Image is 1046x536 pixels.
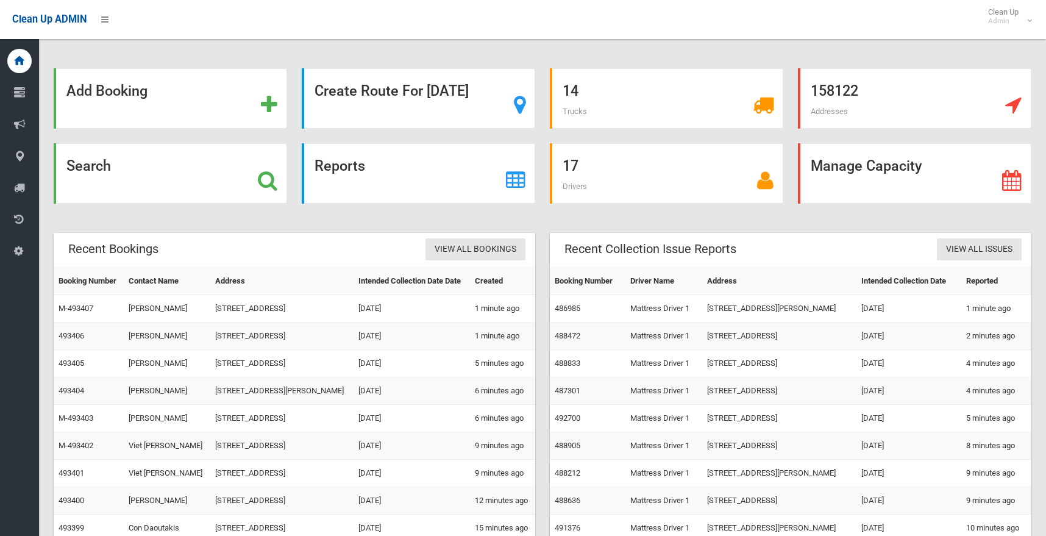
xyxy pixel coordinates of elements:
[961,268,1031,295] th: Reported
[811,157,922,174] strong: Manage Capacity
[354,460,470,487] td: [DATE]
[54,68,287,129] a: Add Booking
[555,523,580,532] a: 491376
[210,487,354,515] td: [STREET_ADDRESS]
[59,496,84,505] a: 493400
[961,405,1031,432] td: 5 minutes ago
[124,295,210,323] td: [PERSON_NAME]
[961,295,1031,323] td: 1 minute ago
[625,487,702,515] td: Mattress Driver 1
[856,460,962,487] td: [DATE]
[66,82,148,99] strong: Add Booking
[210,350,354,377] td: [STREET_ADDRESS]
[124,350,210,377] td: [PERSON_NAME]
[54,237,173,261] header: Recent Bookings
[798,143,1031,204] a: Manage Capacity
[59,441,93,450] a: M-493402
[470,295,535,323] td: 1 minute ago
[702,460,856,487] td: [STREET_ADDRESS][PERSON_NAME]
[961,323,1031,350] td: 2 minutes ago
[550,268,625,295] th: Booking Number
[555,359,580,368] a: 488833
[550,143,783,204] a: 17 Drivers
[124,460,210,487] td: Viet [PERSON_NAME]
[856,350,962,377] td: [DATE]
[625,295,702,323] td: Mattress Driver 1
[702,487,856,515] td: [STREET_ADDRESS]
[470,268,535,295] th: Created
[12,13,87,25] span: Clean Up ADMIN
[59,413,93,423] a: M-493403
[59,523,84,532] a: 493399
[315,82,469,99] strong: Create Route For [DATE]
[555,413,580,423] a: 492700
[702,295,856,323] td: [STREET_ADDRESS][PERSON_NAME]
[563,107,587,116] span: Trucks
[625,323,702,350] td: Mattress Driver 1
[702,432,856,460] td: [STREET_ADDRESS]
[798,68,1031,129] a: 158122 Addresses
[302,143,535,204] a: Reports
[354,350,470,377] td: [DATE]
[555,304,580,313] a: 486985
[625,377,702,405] td: Mattress Driver 1
[210,268,354,295] th: Address
[856,487,962,515] td: [DATE]
[59,331,84,340] a: 493406
[988,16,1019,26] small: Admin
[625,432,702,460] td: Mattress Driver 1
[555,441,580,450] a: 488905
[811,107,848,116] span: Addresses
[124,323,210,350] td: [PERSON_NAME]
[625,405,702,432] td: Mattress Driver 1
[354,295,470,323] td: [DATE]
[625,268,702,295] th: Driver Name
[470,487,535,515] td: 12 minutes ago
[354,377,470,405] td: [DATE]
[354,405,470,432] td: [DATE]
[54,268,124,295] th: Booking Number
[302,68,535,129] a: Create Route For [DATE]
[937,238,1022,261] a: View All Issues
[210,323,354,350] td: [STREET_ADDRESS]
[470,405,535,432] td: 6 minutes ago
[625,460,702,487] td: Mattress Driver 1
[961,350,1031,377] td: 4 minutes ago
[563,157,578,174] strong: 17
[550,237,751,261] header: Recent Collection Issue Reports
[470,350,535,377] td: 5 minutes ago
[124,377,210,405] td: [PERSON_NAME]
[856,377,962,405] td: [DATE]
[210,295,354,323] td: [STREET_ADDRESS]
[563,82,578,99] strong: 14
[124,268,210,295] th: Contact Name
[702,268,856,295] th: Address
[354,323,470,350] td: [DATE]
[625,350,702,377] td: Mattress Driver 1
[59,468,84,477] a: 493401
[124,432,210,460] td: Viet [PERSON_NAME]
[702,377,856,405] td: [STREET_ADDRESS]
[550,68,783,129] a: 14 Trucks
[59,386,84,395] a: 493404
[555,468,580,477] a: 488212
[59,304,93,313] a: M-493407
[210,432,354,460] td: [STREET_ADDRESS]
[354,268,470,295] th: Intended Collection Date Date
[354,432,470,460] td: [DATE]
[563,182,587,191] span: Drivers
[856,405,962,432] td: [DATE]
[811,82,858,99] strong: 158122
[470,460,535,487] td: 9 minutes ago
[856,268,962,295] th: Intended Collection Date
[470,432,535,460] td: 9 minutes ago
[555,331,580,340] a: 488472
[982,7,1031,26] span: Clean Up
[555,386,580,395] a: 487301
[210,377,354,405] td: [STREET_ADDRESS][PERSON_NAME]
[961,487,1031,515] td: 9 minutes ago
[702,323,856,350] td: [STREET_ADDRESS]
[54,143,287,204] a: Search
[961,432,1031,460] td: 8 minutes ago
[470,377,535,405] td: 6 minutes ago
